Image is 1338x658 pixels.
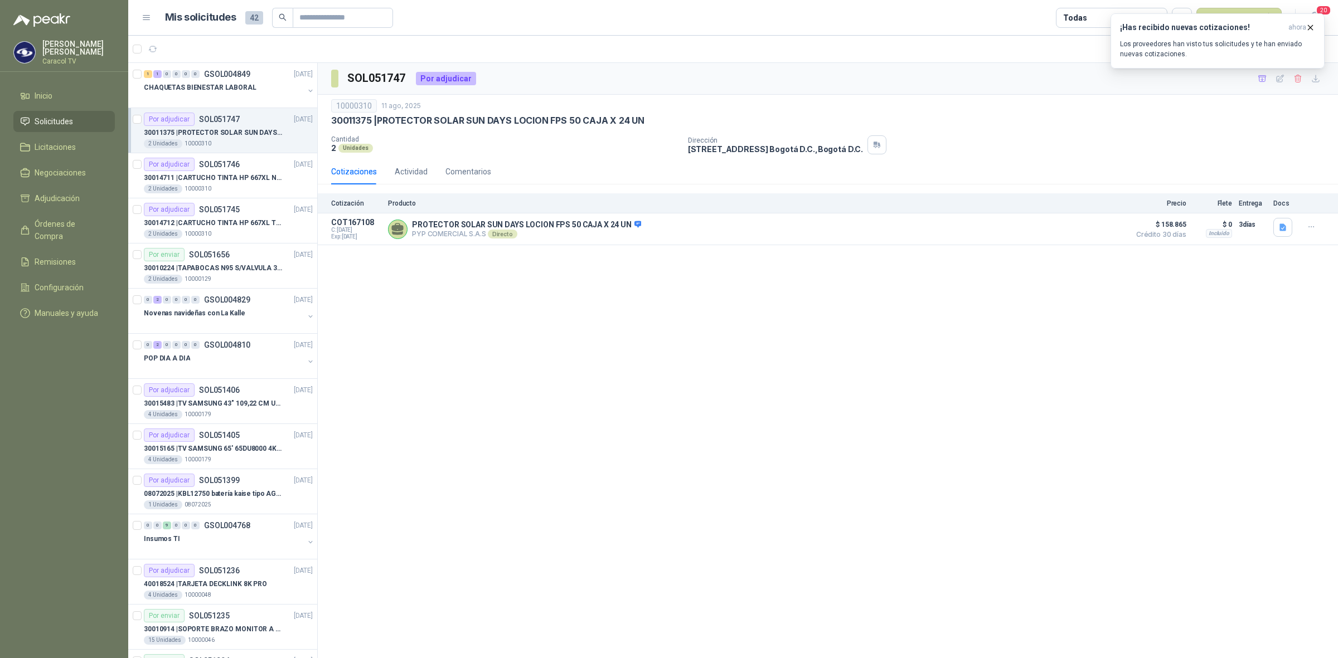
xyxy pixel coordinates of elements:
p: 10000179 [185,455,211,464]
p: 10000129 [185,275,211,284]
p: Novenas navideñas con La Kalle [144,308,245,319]
p: 10000310 [185,230,211,238]
div: 2 Unidades [144,139,182,148]
a: Remisiones [13,251,115,272]
p: 08072025 | KBL12750 batería kaise tipo AGM: 12V 75Ah [144,489,283,499]
p: Los proveedores han visto tus solicitudes y te han enviado nuevas cotizaciones. [1120,39,1315,59]
p: SOL051405 [199,431,240,439]
p: 30011375 | PROTECTOR SOLAR SUN DAYS LOCION FPS 50 CAJA X 24 UN [331,115,644,126]
div: Incluido [1206,229,1232,238]
p: [DATE] [294,475,313,486]
div: 1 [153,70,162,78]
p: $ 0 [1193,218,1232,231]
div: 0 [182,70,190,78]
a: Inicio [13,85,115,106]
p: Dirección [688,137,863,144]
p: 40018524 | TARJETA DECKLINK 8K PRO [144,579,267,589]
div: 2 [153,296,162,304]
p: [DATE] [294,385,313,396]
div: 2 Unidades [144,230,182,238]
div: 0 [182,521,190,529]
p: [DATE] [294,295,313,305]
button: Nueva solicitud [1196,8,1282,28]
div: 1 Unidades [144,500,182,509]
p: SOL051746 [199,160,240,168]
a: Por adjudicarSOL051747[DATE] 30011375 |PROTECTOR SOLAR SUN DAYS LOCION FPS 50 CAJA X 24 UN2 Unida... [128,108,317,153]
p: 10000310 [185,184,211,193]
a: Adjudicación [13,188,115,209]
div: Por adjudicar [144,203,195,216]
p: 11 ago, 2025 [381,101,421,111]
div: Por adjudicar [144,474,195,487]
p: 30015483 | TV SAMSUNG 43" 109,22 CM U8000F 4K UHD [144,398,283,409]
div: 0 [191,70,200,78]
span: Solicitudes [35,115,73,128]
a: Configuración [13,277,115,298]
div: Todas [1063,12,1087,24]
a: Por adjudicarSOL051236[DATE] 40018524 |TARJETA DECKLINK 8K PRO4 Unidades10000048 [128,559,317,605]
h1: Mis solicitudes [165,9,236,26]
p: [DATE] [294,114,313,125]
div: 2 Unidades [144,275,182,284]
p: [DATE] [294,69,313,80]
p: POP DIA A DIA [144,353,190,364]
a: Por adjudicarSOL051745[DATE] 30014712 |CARTUCHO TINTA HP 667XL TRICOLOR2 Unidades10000310 [128,198,317,243]
p: 10000310 [185,139,211,148]
p: 30011375 | PROTECTOR SOLAR SUN DAYS LOCION FPS 50 CAJA X 24 UN [144,128,283,138]
span: Crédito 30 días [1131,231,1186,238]
a: 0 0 9 0 0 0 GSOL004768[DATE] Insumos TI [144,519,315,554]
div: Por adjudicar [144,564,195,577]
div: 0 [172,70,181,78]
div: 0 [182,341,190,349]
p: [DATE] [294,611,313,621]
p: [DATE] [294,520,313,531]
p: SOL051745 [199,206,240,213]
a: Por enviarSOL051656[DATE] 30010224 |TAPABOCAS N95 S/VALVULA 3M 90102 Unidades10000129 [128,243,317,289]
div: 10000310 [331,99,377,113]
p: COT167108 [331,218,381,227]
p: 10000048 [185,591,211,599]
p: Cotización [331,199,381,207]
div: 0 [163,341,171,349]
div: 9 [163,521,171,529]
div: Comentarios [445,165,491,178]
p: 08072025 [185,500,211,509]
div: 0 [172,341,181,349]
span: Exp: [DATE] [331,233,381,240]
a: Por adjudicarSOL051406[DATE] 30015483 |TV SAMSUNG 43" 109,22 CM U8000F 4K UHD4 Unidades10000179 [128,379,317,424]
p: Caracol TV [42,58,115,65]
div: 0 [191,341,200,349]
p: [DATE] [294,430,313,441]
a: Solicitudes [13,111,115,132]
p: [DATE] [294,340,313,350]
span: Adjudicación [35,192,80,204]
div: Actividad [395,165,428,178]
a: Por adjudicarSOL051746[DATE] 30014711 |CARTUCHO TINTA HP 667XL NEGRO2 Unidades10000310 [128,153,317,198]
button: ¡Has recibido nuevas cotizaciones!ahora Los proveedores han visto tus solicitudes y te han enviad... [1111,13,1325,69]
span: ahora [1288,23,1306,32]
div: 0 [172,521,181,529]
p: Precio [1131,199,1186,207]
span: Remisiones [35,256,76,268]
div: 0 [144,521,152,529]
div: Unidades [338,144,373,153]
span: $ 158.865 [1131,218,1186,231]
p: 30014712 | CARTUCHO TINTA HP 667XL TRICOLOR [144,218,283,228]
p: GSOL004810 [204,341,250,349]
div: 4 Unidades [144,410,182,419]
a: Órdenes de Compra [13,213,115,247]
span: Manuales y ayuda [35,307,98,319]
p: 30014711 | CARTUCHO TINTA HP 667XL NEGRO [144,173,283,183]
a: Negociaciones [13,162,115,183]
p: Entrega [1239,199,1267,207]
p: 10000179 [185,410,211,419]
div: Por adjudicar [416,72,476,85]
p: 2 [331,143,336,153]
p: 3 días [1239,218,1267,231]
p: Producto [388,199,1124,207]
div: 0 [191,521,200,529]
p: PYP COMERCIAL S.A.S [412,230,641,238]
p: 10000046 [188,636,215,645]
div: 0 [163,70,171,78]
p: 30010224 | TAPABOCAS N95 S/VALVULA 3M 9010 [144,263,283,274]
